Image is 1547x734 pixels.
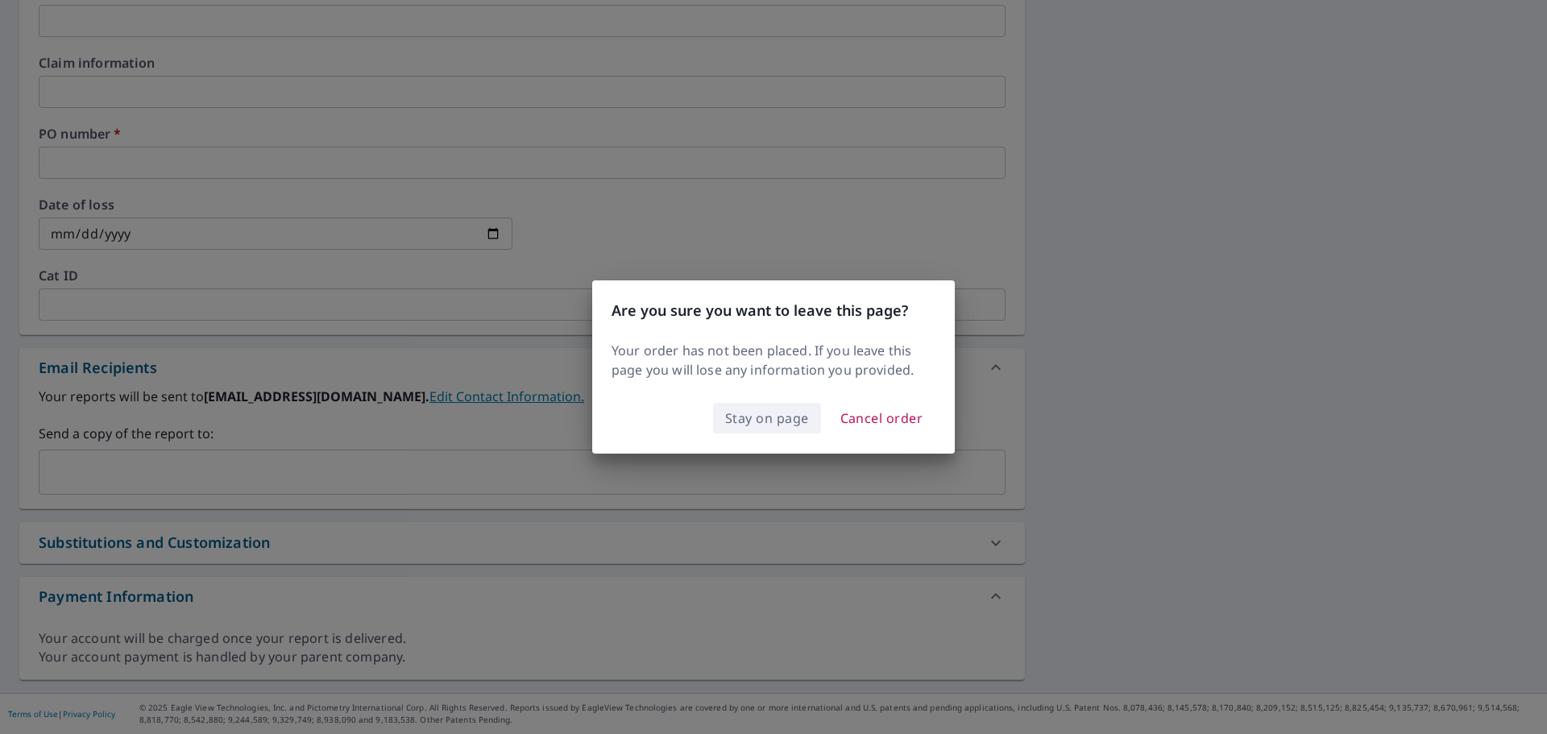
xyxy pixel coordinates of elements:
p: Your order has not been placed. If you leave this page you will lose any information you provided. [612,341,935,379]
button: Cancel order [827,402,936,434]
h3: Are you sure you want to leave this page? [612,300,935,321]
button: Stay on page [713,403,821,433]
span: Stay on page [725,407,809,429]
span: Cancel order [840,407,923,429]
